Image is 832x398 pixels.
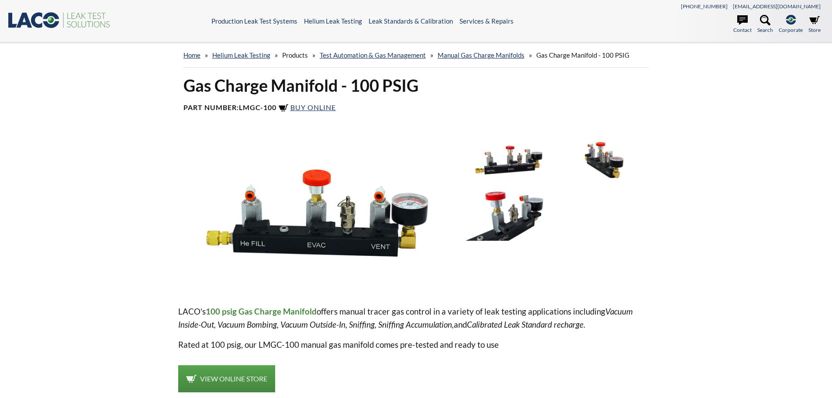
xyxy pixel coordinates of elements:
a: Manual Gas Charge Manifolds [438,51,525,59]
a: Helium Leak Testing [304,17,362,25]
a: Leak Standards & Calibration [369,17,453,25]
strong: 100 psig [206,306,237,316]
a: Store [808,15,821,34]
h1: Gas Charge Manifold - 100 PSIG [183,75,649,96]
span: Products [282,51,308,59]
img: Gas Charge Manifold [463,135,554,185]
a: Services & Repairs [459,17,514,25]
img: Gas Charge Manifold front view [178,135,457,291]
span: View Online Store [200,374,267,383]
a: Buy Online [278,103,336,111]
h4: Part Number: [183,103,649,114]
b: LMGC-100 [239,103,276,111]
div: » » » » » [183,43,649,68]
a: View Online Store [178,365,275,392]
p: Rated at 100 psig, our LMGC-100 manual gas manifold comes pre-tested and ready to use [178,338,654,351]
a: Helium Leak Testing [212,51,270,59]
a: Contact [733,15,752,34]
a: [PHONE_NUMBER] [681,3,728,10]
p: LACO's offers manual tracer gas control in a variety of leak testing applications including and . [178,305,654,331]
a: home [183,51,200,59]
img: Gas Charge Manifold close up [463,190,554,241]
span: Corporate [779,26,803,34]
a: Production Leak Test Systems [211,17,297,25]
a: Test Automation & Gas Management [320,51,426,59]
a: [EMAIL_ADDRESS][DOMAIN_NAME] [733,3,821,10]
a: Search [757,15,773,34]
strong: Gas Charge Manifold [238,306,317,316]
img: Gas Charge Manifold [559,135,649,185]
span: Gas Charge Manifold - 100 PSIG [536,51,629,59]
em: Calibrated Leak Standard recharge [467,319,583,329]
span: Buy Online [290,103,336,111]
